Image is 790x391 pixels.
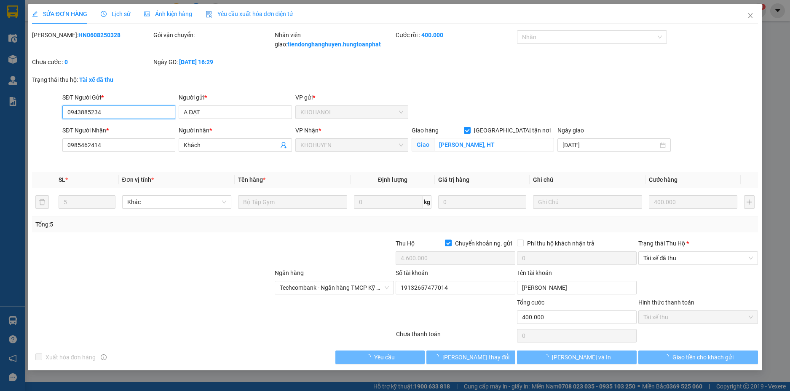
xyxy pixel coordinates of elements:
span: user-add [280,142,287,148]
span: KHOHUYEN [300,139,404,151]
span: Tên hàng [238,176,265,183]
span: Thu Hộ [396,240,415,247]
span: Định lượng [378,176,407,183]
b: 400.000 [421,32,443,38]
span: Chuyển khoản ng. gửi [452,239,515,248]
span: Giao hàng [412,127,439,134]
span: clock-circle [101,11,107,17]
b: tiendonghanghuyen.hungtoanphat [287,41,381,48]
label: Số tài khoản [396,270,428,276]
span: loading [433,354,442,360]
span: Yêu cầu xuất hóa đơn điện tử [206,11,294,17]
div: Người nhận [179,126,292,135]
span: Xuất hóa đơn hàng [42,353,99,362]
input: VD: Bàn, Ghế [238,195,347,209]
span: Cước hàng [649,176,678,183]
span: close [747,12,754,19]
span: Giá trị hàng [438,176,469,183]
button: [PERSON_NAME] thay đổi [426,351,516,364]
span: kg [423,195,431,209]
div: Chưa thanh toán [395,329,517,344]
div: Chưa cước : [32,57,152,67]
input: Tên tài khoản [517,281,637,294]
input: Ghi Chú [533,195,642,209]
label: Tên tài khoản [517,270,552,276]
span: loading [663,354,672,360]
input: Ngày giao [562,140,658,150]
span: KHOHANOI [300,106,404,119]
div: VP gửi [295,93,409,102]
span: Techcombank - Ngân hàng TMCP Kỹ thương Việt Nam [280,281,389,294]
div: Ngày GD: [153,57,273,67]
img: icon [206,11,212,18]
span: picture [144,11,150,17]
span: SỬA ĐƠN HÀNG [32,11,87,17]
span: Yêu cầu [374,353,395,362]
div: SĐT Người Gửi [62,93,176,102]
span: Tài xế đã thu [643,252,753,264]
span: [GEOGRAPHIC_DATA] tận nơi [471,126,554,135]
div: Gói vận chuyển: [153,30,273,40]
div: Nhân viên giao: [275,30,394,49]
span: Khác [127,196,226,208]
div: Tổng: 5 [35,220,305,229]
span: SL [59,176,65,183]
span: Ảnh kiện hàng [144,11,192,17]
b: Tài xế đã thu [79,76,114,83]
span: Đơn vị tính [122,176,154,183]
th: Ghi chú [530,172,645,188]
span: Tổng cước [517,299,544,306]
div: SĐT Người Nhận [62,126,176,135]
input: Số tài khoản [396,281,515,294]
b: [DATE] 16:29 [179,59,213,65]
span: info-circle [101,354,107,360]
button: [PERSON_NAME] và In [517,351,637,364]
span: [PERSON_NAME] và In [552,353,611,362]
span: loading [365,354,374,360]
span: VP Nhận [295,127,319,134]
input: Giao tận nơi [434,138,554,151]
div: [PERSON_NAME]: [32,30,152,40]
b: 0 [64,59,68,65]
span: edit [32,11,38,17]
span: close-circle [660,142,666,148]
button: delete [35,195,49,209]
button: Yêu cầu [335,351,425,364]
span: Giao [412,138,434,151]
span: loading [543,354,552,360]
b: HN0608250328 [78,32,121,38]
span: Tài xế thu [643,311,753,324]
div: Trạng thái Thu Hộ [638,239,758,248]
label: Ngày giao [557,127,584,134]
button: plus [744,195,755,209]
button: Giao tiền cho khách gửi [638,351,758,364]
span: Phí thu hộ khách nhận trả [524,239,598,248]
div: Trạng thái thu hộ: [32,75,182,84]
input: 0 [438,195,526,209]
span: [PERSON_NAME] thay đổi [442,353,510,362]
span: Giao tiền cho khách gửi [672,353,734,362]
button: Close [739,4,762,28]
input: 0 [649,195,737,209]
label: Hình thức thanh toán [638,299,694,306]
div: Người gửi [179,93,292,102]
span: Lịch sử [101,11,131,17]
div: Cước rồi : [396,30,515,40]
label: Ngân hàng [275,270,304,276]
